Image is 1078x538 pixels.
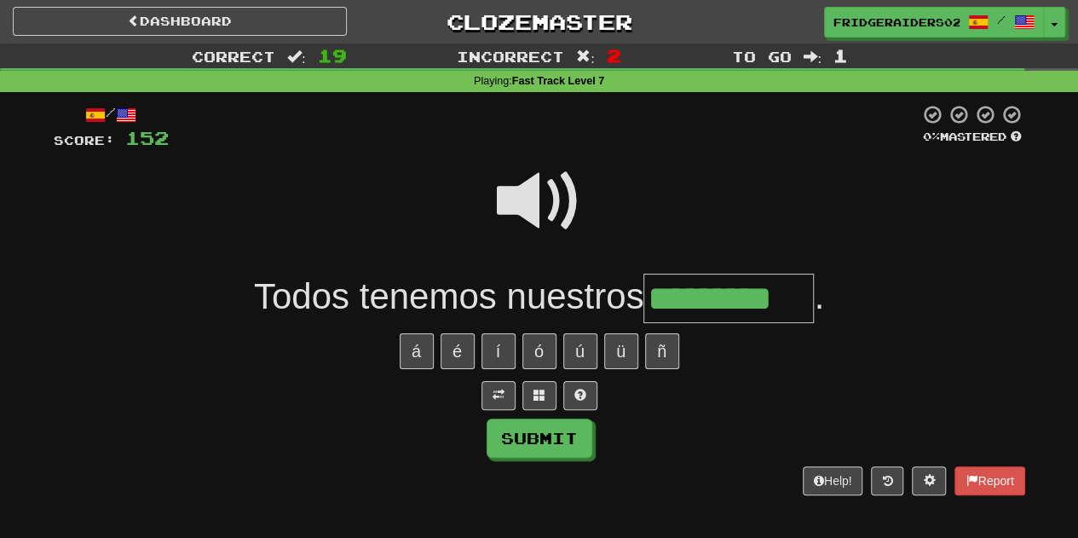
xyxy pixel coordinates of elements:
span: . [814,276,824,316]
span: : [287,49,306,64]
button: í [481,333,516,369]
a: Dashboard [13,7,347,36]
span: Score: [54,133,115,148]
span: Todos tenemos nuestros [254,276,644,316]
button: ñ [645,333,679,369]
span: Incorrect [457,48,564,65]
span: Correct [192,48,275,65]
span: Fridgeraiders02 [833,14,960,30]
button: ü [604,333,638,369]
span: 19 [318,45,347,66]
button: Switch sentence to multiple choice alt+p [522,381,556,410]
span: : [803,49,821,64]
div: / [54,104,169,125]
span: 1 [833,45,848,66]
button: Round history (alt+y) [871,466,903,495]
span: 152 [125,127,169,148]
button: Report [954,466,1024,495]
div: Mastered [919,130,1025,145]
button: é [441,333,475,369]
span: : [576,49,595,64]
button: á [400,333,434,369]
button: Help! [803,466,863,495]
strong: Fast Track Level 7 [512,75,605,87]
button: Toggle translation (alt+t) [481,381,516,410]
span: To go [731,48,791,65]
a: Fridgeraiders02 / [824,7,1044,38]
a: Clozemaster [372,7,706,37]
span: / [997,14,1006,26]
span: 0 % [923,130,940,143]
button: Submit [487,419,592,458]
span: 2 [607,45,621,66]
button: Single letter hint - you only get 1 per sentence and score half the points! alt+h [563,381,597,410]
button: ó [522,333,556,369]
button: ú [563,333,597,369]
